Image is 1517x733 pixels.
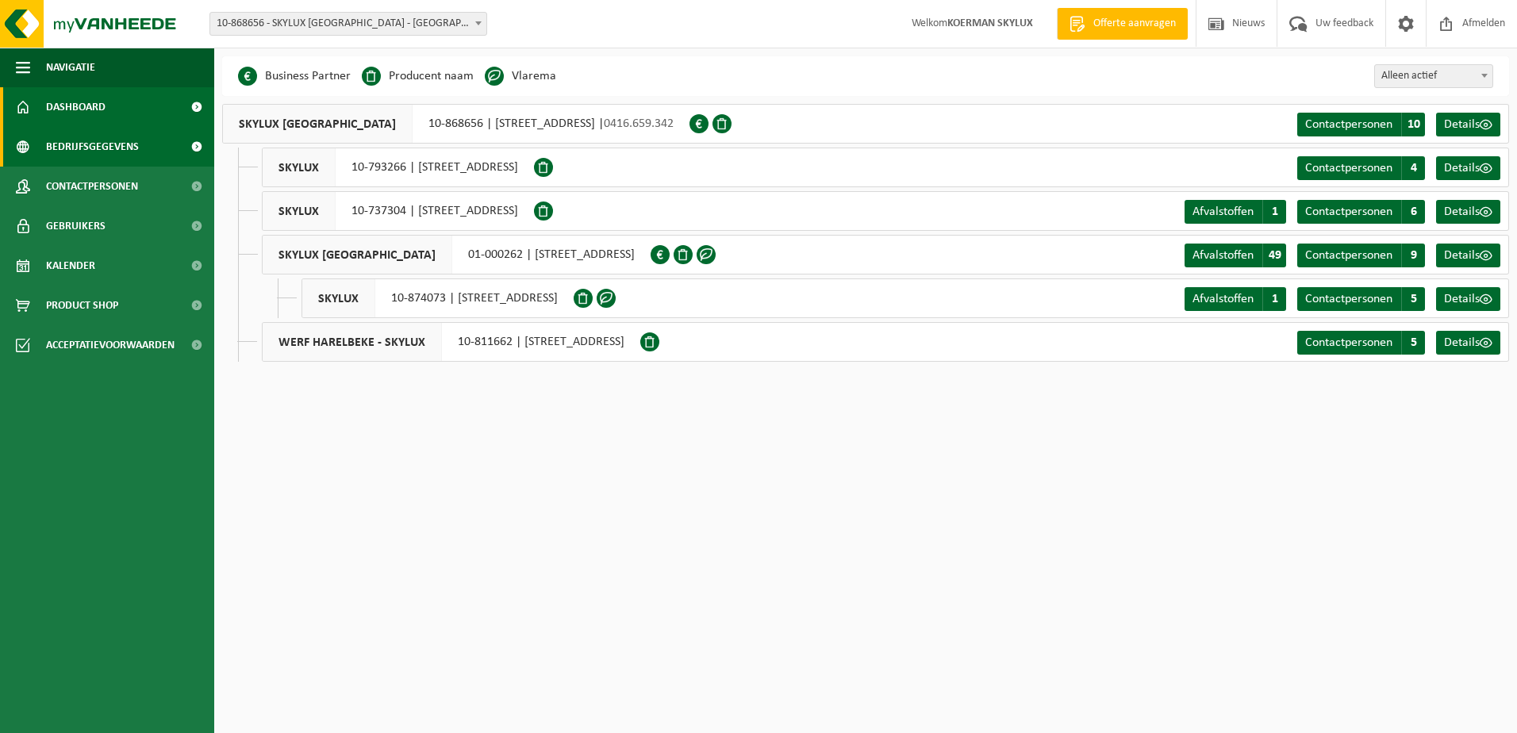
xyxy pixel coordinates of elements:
[1401,113,1425,136] span: 10
[46,286,118,325] span: Product Shop
[238,64,351,88] li: Business Partner
[263,236,452,274] span: SKYLUX [GEOGRAPHIC_DATA]
[485,64,556,88] li: Vlarema
[1297,156,1425,180] a: Contactpersonen 4
[1262,244,1286,267] span: 49
[1305,205,1392,218] span: Contactpersonen
[362,64,474,88] li: Producent naam
[1305,118,1392,131] span: Contactpersonen
[1305,293,1392,305] span: Contactpersonen
[262,191,534,231] div: 10-737304 | [STREET_ADDRESS]
[1436,331,1500,355] a: Details
[1089,16,1180,32] span: Offerte aanvragen
[1297,113,1425,136] a: Contactpersonen 10
[1185,244,1286,267] a: Afvalstoffen 49
[1401,156,1425,180] span: 4
[1375,65,1492,87] span: Alleen actief
[1444,336,1480,349] span: Details
[209,12,487,36] span: 10-868656 - SKYLUX NV - HARELBEKE
[1436,287,1500,311] a: Details
[1401,200,1425,224] span: 6
[604,117,674,130] span: 0416.659.342
[263,148,336,186] span: SKYLUX
[263,323,442,361] span: WERF HARELBEKE - SKYLUX
[301,278,574,318] div: 10-874073 | [STREET_ADDRESS]
[1444,205,1480,218] span: Details
[262,148,534,187] div: 10-793266 | [STREET_ADDRESS]
[262,322,640,362] div: 10-811662 | [STREET_ADDRESS]
[1192,205,1254,218] span: Afvalstoffen
[1297,244,1425,267] a: Contactpersonen 9
[1374,64,1493,88] span: Alleen actief
[1305,249,1392,262] span: Contactpersonen
[947,17,1033,29] strong: KOERMAN SKYLUX
[1297,287,1425,311] a: Contactpersonen 5
[1436,156,1500,180] a: Details
[46,167,138,206] span: Contactpersonen
[1297,200,1425,224] a: Contactpersonen 6
[1057,8,1188,40] a: Offerte aanvragen
[46,206,106,246] span: Gebruikers
[46,48,95,87] span: Navigatie
[1401,244,1425,267] span: 9
[1444,249,1480,262] span: Details
[1185,200,1286,224] a: Afvalstoffen 1
[1262,200,1286,224] span: 1
[1436,200,1500,224] a: Details
[302,279,375,317] span: SKYLUX
[263,192,336,230] span: SKYLUX
[46,325,175,365] span: Acceptatievoorwaarden
[1192,293,1254,305] span: Afvalstoffen
[46,87,106,127] span: Dashboard
[1444,293,1480,305] span: Details
[1444,162,1480,175] span: Details
[1436,113,1500,136] a: Details
[1297,331,1425,355] a: Contactpersonen 5
[46,246,95,286] span: Kalender
[1444,118,1480,131] span: Details
[1305,162,1392,175] span: Contactpersonen
[222,104,689,144] div: 10-868656 | [STREET_ADDRESS] |
[1185,287,1286,311] a: Afvalstoffen 1
[1305,336,1392,349] span: Contactpersonen
[223,105,413,143] span: SKYLUX [GEOGRAPHIC_DATA]
[1401,331,1425,355] span: 5
[210,13,486,35] span: 10-868656 - SKYLUX NV - HARELBEKE
[262,235,651,274] div: 01-000262 | [STREET_ADDRESS]
[1192,249,1254,262] span: Afvalstoffen
[1401,287,1425,311] span: 5
[1262,287,1286,311] span: 1
[46,127,139,167] span: Bedrijfsgegevens
[1436,244,1500,267] a: Details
